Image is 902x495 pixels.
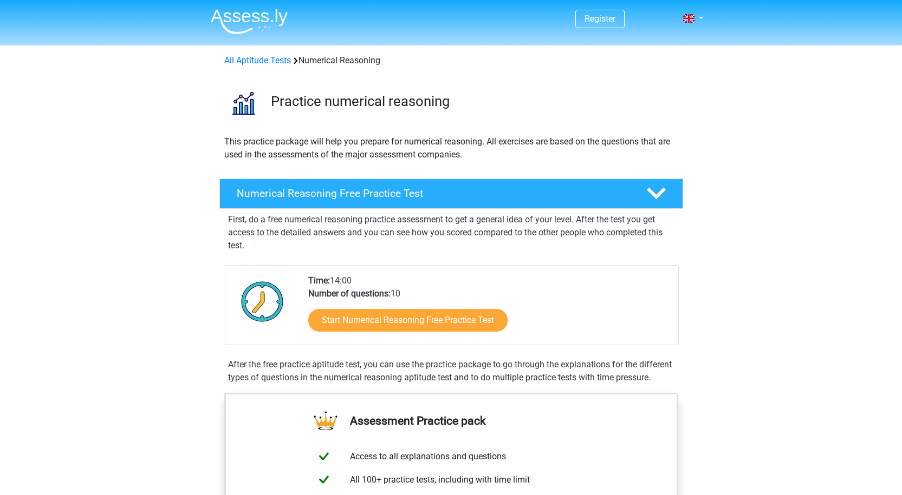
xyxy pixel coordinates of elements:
img: Assessly [211,9,288,34]
div: Numerical Reasoning [220,54,683,67]
h4: Numerical Reasoning Free Practice Test [237,187,629,200]
div: 14:00 10 [300,274,678,345]
a: Numerical Reasoning Free Practice Test [215,179,687,209]
div: After the free practice aptitude test, you can use the practice package to go through the explana... [224,358,679,384]
h3: Practice numerical reasoning [271,93,674,110]
a: Register [585,14,615,24]
b: Number of questions: [308,288,391,299]
a: Start Numerical Reasoning Free Practice Test [308,309,508,332]
a: All Aptitude Tests [224,55,291,65]
p: This practice package will help you prepare for numerical reasoning. All exercises are based on t... [224,135,678,161]
b: Time: [308,275,330,286]
img: Clock [235,274,290,328]
p: First, do a free numerical reasoning practice assessment to get a general idea of your level. Aft... [228,213,674,252]
img: numerical reasoning [220,80,266,126]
